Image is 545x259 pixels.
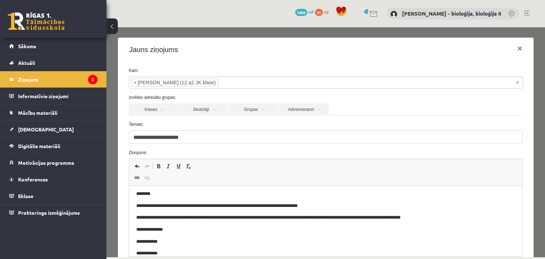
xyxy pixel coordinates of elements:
legend: Informatīvie ziņojumi [18,88,98,104]
a: Digitālie materiāli [9,138,98,154]
span: Aktuāli [18,60,35,66]
span: 95 [315,9,323,16]
a: Administratori [172,76,222,88]
span: Eklase [18,193,33,199]
span: Proktoringa izmēģinājums [18,209,80,216]
a: Motivācijas programma [9,154,98,171]
a: Ziņojumi2 [9,71,98,88]
a: Bold (Ctrl+B) [47,134,57,143]
a: Eklase [9,188,98,204]
li: Ārons Roderts (12.a2 JK klase) [25,51,112,59]
a: 5466 mP [295,9,314,15]
a: Italic (Ctrl+I) [57,134,67,143]
span: 5466 [295,9,307,16]
span: × [27,52,30,59]
a: Konferences [9,171,98,187]
img: Elza Saulīte - bioloģija, bioloģija II [390,11,397,18]
a: Underline (Ctrl+U) [67,134,77,143]
span: Mācību materiāli [18,109,57,116]
body: Editor, wiswyg-editor-47024840379640-1757055227-743 [7,5,386,155]
span: Konferences [18,176,48,182]
a: Link (Ctrl+K) [26,146,35,155]
a: Redo (Ctrl+Y) [35,134,45,143]
span: [DEMOGRAPHIC_DATA] [18,126,74,133]
a: Mācību materiāli [9,105,98,121]
button: × [405,11,422,31]
a: Proktoringa izmēģinājums [9,204,98,221]
a: Informatīvie ziņojumi [9,88,98,104]
a: Unlink [35,146,45,155]
label: Izvēlies adresātu grupas: [17,67,422,73]
h4: Jauns ziņojums [23,17,72,28]
span: mP [308,9,314,15]
a: Undo (Ctrl+Z) [26,134,35,143]
iframe: Editor, wiswyg-editor-47024840379640-1757055227-743 [23,158,416,229]
a: Sākums [9,38,98,54]
a: [PERSON_NAME] - bioloģija, bioloģija II [402,10,501,17]
i: 2 [88,75,98,84]
label: Temats: [17,94,422,100]
label: Ziņojums: [17,122,422,129]
a: Skolotāji [72,76,122,88]
a: 95 xp [315,9,332,15]
label: Kam: [17,40,422,46]
legend: Ziņojumi [18,71,98,88]
a: Klases [22,76,72,88]
a: Rīgas 1. Tālmācības vidusskola [8,12,65,30]
a: Remove Format [77,134,87,143]
a: [DEMOGRAPHIC_DATA] [9,121,98,137]
span: Digitālie materiāli [18,143,60,149]
a: Grupas [122,76,172,88]
a: Aktuāli [9,55,98,71]
span: Motivācijas programma [18,159,74,166]
span: Noņemt visus vienumus [410,52,413,59]
span: xp [324,9,329,15]
span: Sākums [18,43,36,49]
